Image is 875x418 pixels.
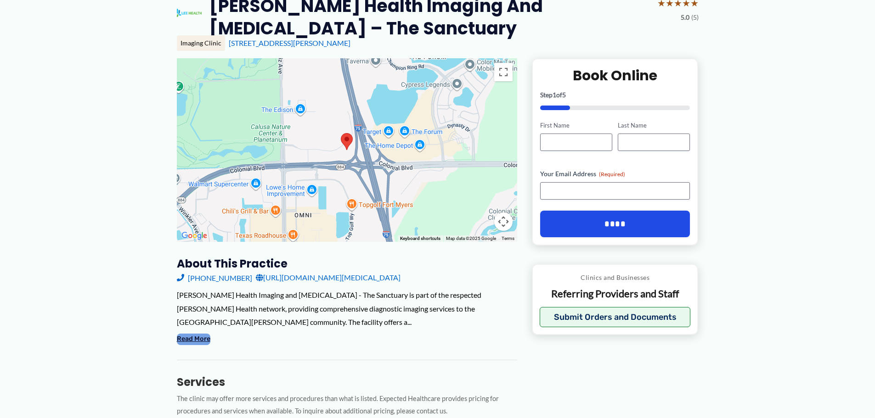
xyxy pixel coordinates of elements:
button: Keyboard shortcuts [400,235,440,242]
p: Clinics and Businesses [540,272,691,284]
div: [PERSON_NAME] Health Imaging and [MEDICAL_DATA] - The Sanctuary is part of the respected [PERSON_... [177,288,517,329]
a: Open this area in Google Maps (opens a new window) [179,230,209,242]
button: Toggle fullscreen view [494,63,513,81]
a: [STREET_ADDRESS][PERSON_NAME] [229,39,350,47]
h3: About this practice [177,256,517,271]
p: The clinic may offer more services and procedures than what is listed. Expected Healthcare provid... [177,393,517,418]
span: 1 [553,91,556,99]
img: Google [179,230,209,242]
p: Referring Providers and Staff [540,287,691,301]
button: Map camera controls [494,212,513,231]
a: Terms (opens in new tab) [502,236,514,241]
button: Read More [177,334,210,345]
label: First Name [540,121,612,130]
div: Imaging Clinic [177,35,225,51]
span: Map data ©2025 Google [446,236,496,241]
button: Submit Orders and Documents [540,307,691,327]
span: (Required) [599,171,625,178]
h3: Services [177,375,517,389]
span: 5 [562,91,566,99]
span: 5.0 [681,11,689,23]
label: Your Email Address [540,169,690,178]
h2: Book Online [540,67,690,84]
a: [URL][DOMAIN_NAME][MEDICAL_DATA] [256,271,401,284]
label: Last Name [618,121,690,130]
a: [PHONE_NUMBER] [177,271,252,284]
span: (5) [691,11,699,23]
p: Step of [540,92,690,98]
